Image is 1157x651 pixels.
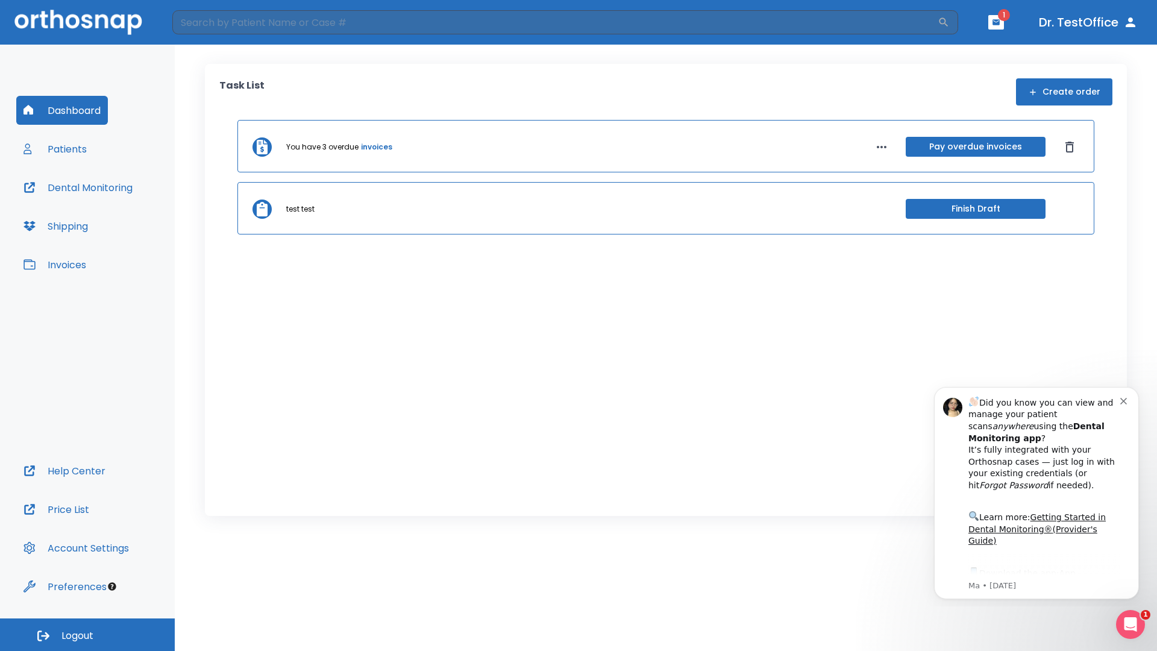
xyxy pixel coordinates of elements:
[1060,137,1079,157] button: Dismiss
[52,189,204,251] div: Download the app: | ​ Let us know if you need help getting started!
[1116,610,1145,639] iframe: Intercom live chat
[16,495,96,524] button: Price List
[1141,610,1150,620] span: 1
[16,250,93,279] button: Invoices
[16,96,108,125] button: Dashboard
[219,78,265,105] p: Task List
[286,142,359,153] p: You have 3 overdue
[16,134,94,163] button: Patients
[52,192,160,214] a: App Store
[1034,11,1143,33] button: Dr. TestOffice
[286,204,315,215] p: test test
[107,581,118,592] div: Tooltip anchor
[916,376,1157,606] iframe: Intercom notifications message
[61,629,93,643] span: Logout
[16,533,136,562] button: Account Settings
[16,212,95,241] button: Shipping
[998,9,1010,21] span: 1
[906,137,1046,157] button: Pay overdue invoices
[906,199,1046,219] button: Finish Draft
[1016,78,1112,105] button: Create order
[52,204,204,215] p: Message from Ma, sent 5w ago
[14,10,142,34] img: Orthosnap
[16,456,113,485] button: Help Center
[16,173,140,202] button: Dental Monitoring
[16,572,114,601] button: Preferences
[172,10,938,34] input: Search by Patient Name or Case #
[204,19,214,28] button: Dismiss notification
[361,142,392,153] a: invoices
